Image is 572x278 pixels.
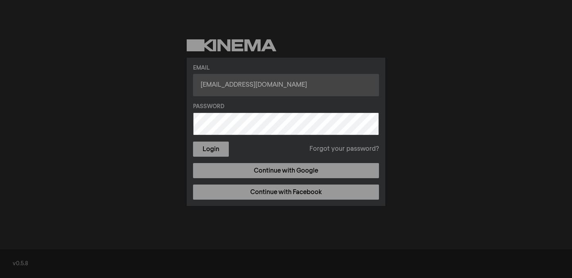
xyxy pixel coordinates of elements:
label: Password [193,103,379,111]
button: Login [193,142,229,157]
a: Continue with Google [193,163,379,178]
label: Email [193,64,379,72]
a: Continue with Facebook [193,185,379,200]
a: Forgot your password? [309,144,379,154]
div: v0.5.8 [13,260,559,268]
